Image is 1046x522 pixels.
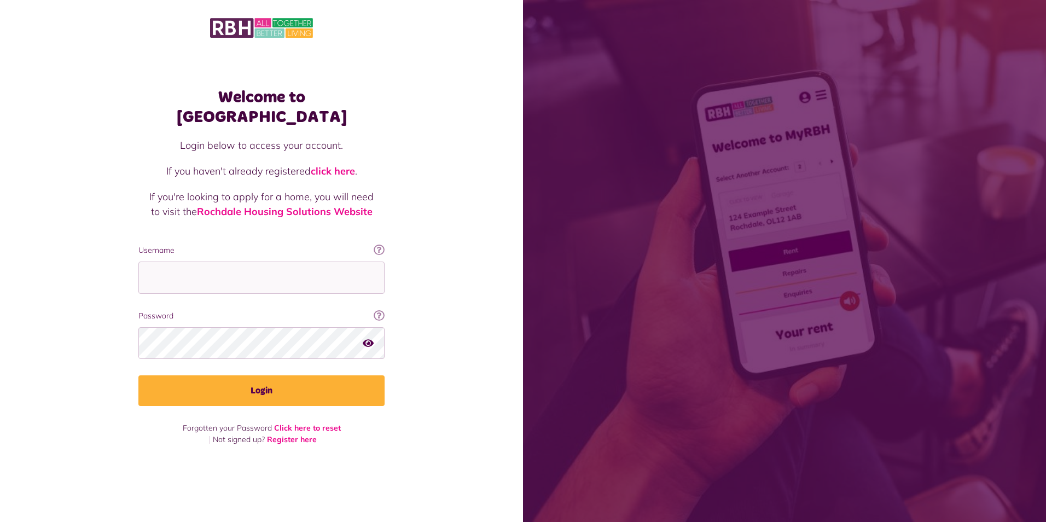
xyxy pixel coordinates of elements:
[197,205,373,218] a: Rochdale Housing Solutions Website
[138,245,385,256] label: Username
[138,310,385,322] label: Password
[183,423,272,433] span: Forgotten your Password
[213,434,265,444] span: Not signed up?
[149,189,374,219] p: If you're looking to apply for a home, you will need to visit the
[149,164,374,178] p: If you haven't already registered .
[149,138,374,153] p: Login below to access your account.
[311,165,355,177] a: click here
[138,88,385,127] h1: Welcome to [GEOGRAPHIC_DATA]
[210,16,313,39] img: MyRBH
[267,434,317,444] a: Register here
[138,375,385,406] button: Login
[274,423,341,433] a: Click here to reset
